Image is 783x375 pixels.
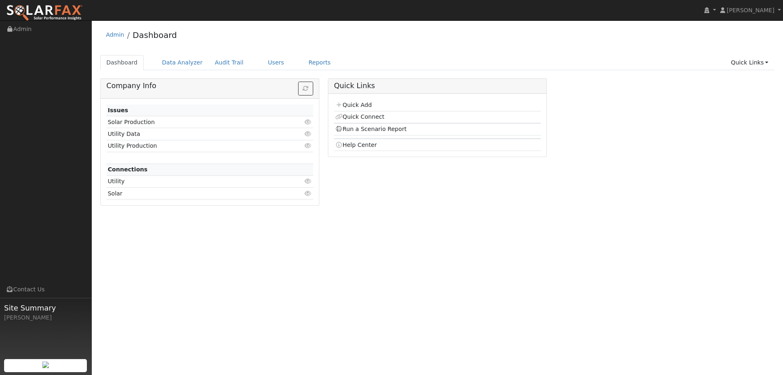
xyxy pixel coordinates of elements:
[262,55,290,70] a: Users
[106,82,313,90] h5: Company Info
[106,31,124,38] a: Admin
[335,102,372,108] a: Quick Add
[42,362,49,368] img: retrieve
[108,107,128,113] strong: Issues
[305,178,312,184] i: Click to view
[100,55,144,70] a: Dashboard
[727,7,774,13] span: [PERSON_NAME]
[725,55,774,70] a: Quick Links
[334,82,541,90] h5: Quick Links
[335,142,377,148] a: Help Center
[305,131,312,137] i: Click to view
[305,119,312,125] i: Click to view
[303,55,337,70] a: Reports
[209,55,250,70] a: Audit Trail
[335,126,407,132] a: Run a Scenario Report
[106,140,280,152] td: Utility Production
[335,113,384,120] a: Quick Connect
[305,191,312,196] i: Click to view
[106,128,280,140] td: Utility Data
[4,302,87,313] span: Site Summary
[156,55,209,70] a: Data Analyzer
[106,188,280,200] td: Solar
[4,313,87,322] div: [PERSON_NAME]
[108,166,148,173] strong: Connections
[133,30,177,40] a: Dashboard
[6,4,83,22] img: SolarFax
[106,116,280,128] td: Solar Production
[305,143,312,149] i: Click to view
[106,175,280,187] td: Utility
